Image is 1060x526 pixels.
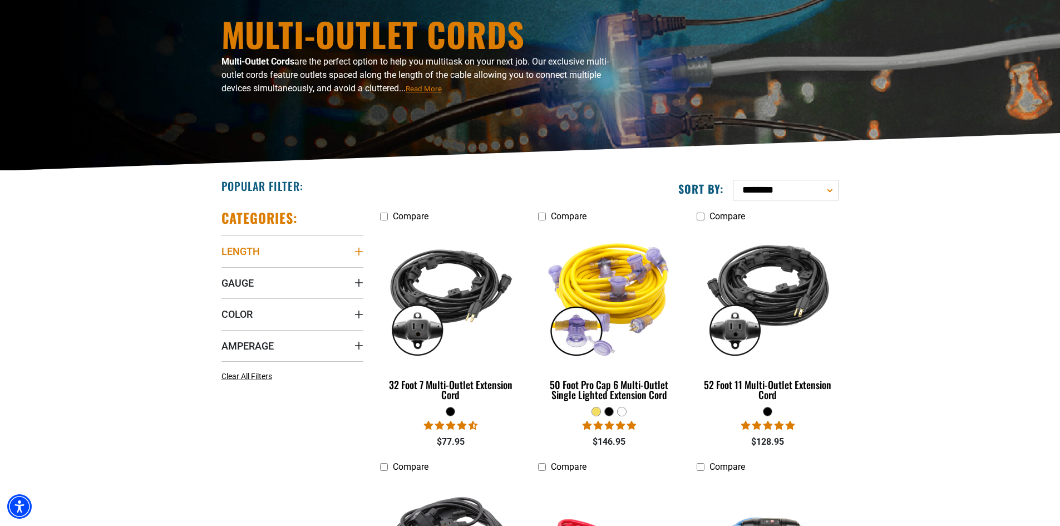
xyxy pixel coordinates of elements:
div: $128.95 [697,435,839,449]
span: Compare [393,211,428,222]
h1: Multi-Outlet Cords [221,17,628,51]
span: Compare [551,461,586,472]
a: black 52 Foot 11 Multi-Outlet Extension Cord [697,227,839,406]
span: Clear All Filters [221,372,272,381]
img: black [698,233,838,361]
div: $77.95 [380,435,522,449]
span: Gauge [221,277,254,289]
summary: Length [221,235,363,267]
span: Compare [709,461,745,472]
img: yellow [539,233,679,361]
span: 4.68 stars [424,420,477,431]
span: Compare [393,461,428,472]
span: 4.95 stars [741,420,795,431]
h2: Popular Filter: [221,179,303,193]
span: 4.80 stars [583,420,636,431]
span: Length [221,245,260,258]
div: 50 Foot Pro Cap 6 Multi-Outlet Single Lighted Extension Cord [538,380,680,400]
div: 32 Foot 7 Multi-Outlet Extension Cord [380,380,522,400]
div: 52 Foot 11 Multi-Outlet Extension Cord [697,380,839,400]
span: Compare [551,211,586,222]
div: $146.95 [538,435,680,449]
a: yellow 50 Foot Pro Cap 6 Multi-Outlet Single Lighted Extension Cord [538,227,680,406]
span: Compare [709,211,745,222]
h2: Categories: [221,209,298,227]
span: Color [221,308,253,321]
a: Clear All Filters [221,371,277,382]
label: Sort by: [678,181,724,196]
b: Multi-Outlet Cords [221,56,294,67]
span: Read More [406,85,442,93]
summary: Amperage [221,330,363,361]
a: black 32 Foot 7 Multi-Outlet Extension Cord [380,227,522,406]
summary: Color [221,298,363,330]
img: black [381,233,521,361]
div: Accessibility Menu [7,494,32,519]
summary: Gauge [221,267,363,298]
span: Amperage [221,340,274,352]
span: are the perfect option to help you multitask on your next job. Our exclusive multi-outlet cords f... [221,56,609,94]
